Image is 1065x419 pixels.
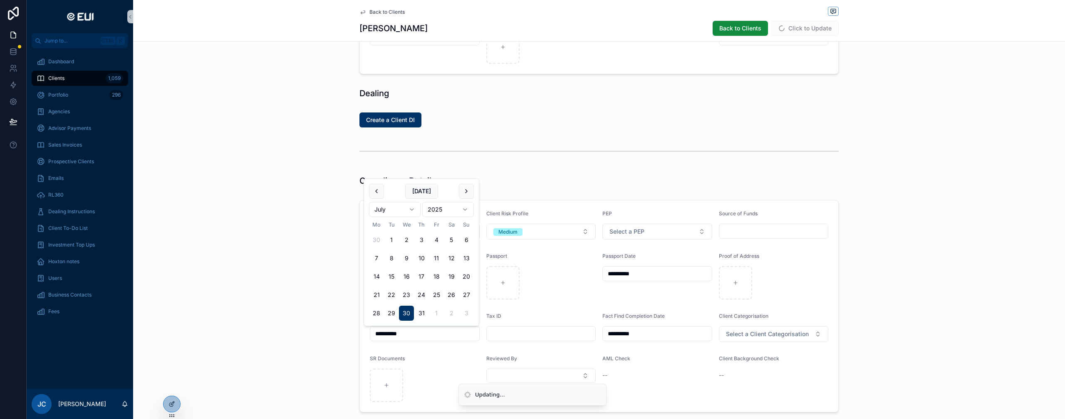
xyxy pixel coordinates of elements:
button: Thursday, 31 July 2025 [414,306,429,321]
button: Jump to...CtrlK [32,33,128,48]
span: K [117,37,124,44]
button: Create a Client DI [359,112,421,127]
span: Passport Date [602,253,636,259]
span: Client Categorisation [719,313,768,319]
span: Fees [48,308,59,315]
button: Sunday, 27 July 2025 [459,287,474,302]
a: Prospective Clients [32,154,128,169]
button: Select Button [719,326,829,342]
button: Wednesday, 2 July 2025 [399,232,414,247]
a: Back to Clients [359,9,405,15]
a: Sales Invoices [32,137,128,152]
button: Thursday, 3 July 2025 [414,232,429,247]
span: Tax ID [486,313,501,319]
button: Wednesday, 23 July 2025 [399,287,414,302]
button: Saturday, 26 July 2025 [444,287,459,302]
span: Client To-Do List [48,225,88,232]
button: Wednesday, 30 July 2025, selected [399,306,414,321]
a: Fees [32,304,128,319]
span: Investment Top Ups [48,242,95,248]
span: Select a PEP [609,227,644,236]
button: Select Button [602,224,712,239]
h1: Dealing [359,87,389,99]
a: Clients1,059 [32,71,128,86]
span: RL360 [48,192,64,198]
span: Dashboard [48,58,74,65]
th: Saturday [444,220,459,229]
th: Sunday [459,220,474,229]
span: Business Contacts [48,292,92,298]
button: [DATE] [405,184,438,199]
p: [PERSON_NAME] [58,400,106,408]
a: Agencies [32,104,128,119]
button: Thursday, 10 July 2025 [414,251,429,266]
span: SR Documents [370,355,405,362]
button: Monday, 30 June 2025 [369,232,384,247]
button: Friday, 4 July 2025 [429,232,444,247]
span: Client Background Check [719,355,779,362]
span: Dealing Instructions [48,208,95,215]
span: Emails [48,175,64,182]
th: Wednesday [399,220,414,229]
span: -- [719,371,724,379]
span: Advisor Payments [48,125,91,132]
a: Dealing Instructions [32,204,128,219]
button: Saturday, 2 August 2025 [444,306,459,321]
span: Back to Clients [719,24,761,32]
button: Back to Clients [713,21,768,36]
h1: [PERSON_NAME] [359,22,428,34]
a: Portfolio296 [32,87,128,102]
button: Sunday, 3 August 2025 [459,306,474,321]
button: Wednesday, 9 July 2025 [399,251,414,266]
span: Fact Find Completion Date [602,313,665,319]
button: Saturday, 12 July 2025 [444,251,459,266]
button: Monday, 7 July 2025 [369,251,384,266]
th: Tuesday [384,220,399,229]
div: scrollable content [27,48,133,330]
span: Passport [486,253,507,259]
a: Business Contacts [32,287,128,302]
span: -- [602,371,607,379]
div: 296 [109,90,123,100]
button: Monday, 14 July 2025 [369,269,384,284]
span: Hoxton notes [48,258,79,265]
button: Friday, 25 July 2025 [429,287,444,302]
span: Select a Client Categorisation [726,330,809,338]
span: Clients [48,75,64,82]
button: Sunday, 13 July 2025 [459,251,474,266]
div: Medium [498,228,518,236]
button: Thursday, 17 July 2025 [414,269,429,284]
span: Agencies [48,108,70,115]
button: Saturday, 5 July 2025 [444,232,459,247]
button: Monday, 28 July 2025 [369,306,384,321]
button: Sunday, 6 July 2025 [459,232,474,247]
button: Friday, 1 August 2025 [429,306,444,321]
span: Jump to... [45,37,97,44]
button: Wednesday, 16 July 2025 [399,269,414,284]
span: Create a Client DI [366,116,415,124]
th: Thursday [414,220,429,229]
div: Updating... [475,391,505,399]
a: Dashboard [32,54,128,69]
th: Monday [369,220,384,229]
button: Tuesday, 1 July 2025 [384,232,399,247]
button: Friday, 18 July 2025 [429,269,444,284]
span: Prospective Clients [48,158,94,165]
button: Thursday, 24 July 2025 [414,287,429,302]
button: Monday, 21 July 2025 [369,287,384,302]
img: App logo [64,10,96,23]
a: Emails [32,171,128,186]
a: Advisor Payments [32,121,128,136]
span: JC [37,399,46,409]
span: Sales Invoices [48,142,82,148]
a: Hoxton notes [32,254,128,269]
span: Portfolio [48,92,68,98]
th: Friday [429,220,444,229]
span: Back to Clients [369,9,405,15]
span: Client Risk Profile [486,210,528,217]
a: Users [32,271,128,286]
button: Tuesday, 29 July 2025 [384,306,399,321]
button: Tuesday, 22 July 2025 [384,287,399,302]
span: Users [48,275,62,282]
button: Sunday, 20 July 2025 [459,269,474,284]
